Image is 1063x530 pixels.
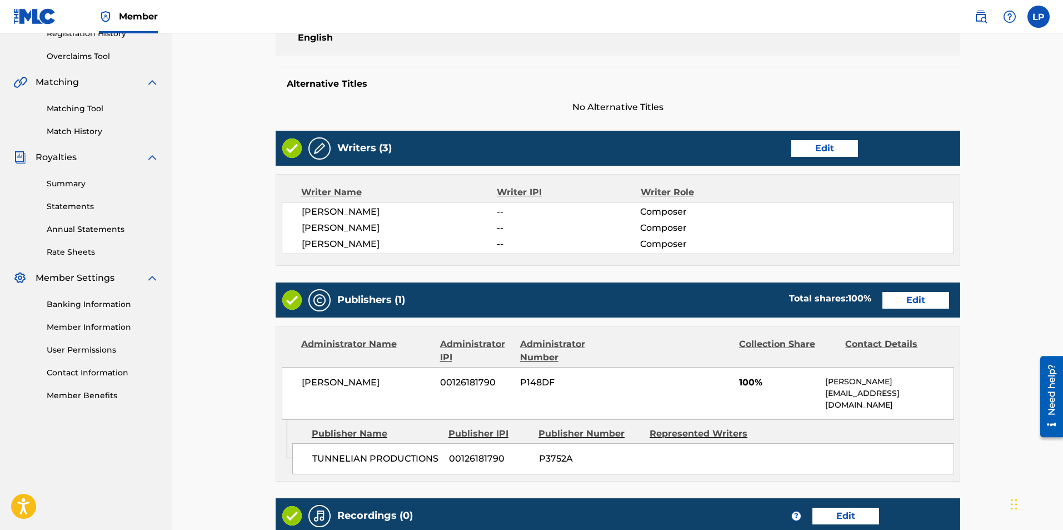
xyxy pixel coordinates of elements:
div: Contact Details [845,338,943,364]
a: Edit [882,292,949,309]
span: No Alternative Titles [276,101,960,114]
span: 100% [739,376,817,389]
img: expand [146,151,159,164]
span: P148DF [520,376,618,389]
div: Help [999,6,1021,28]
div: Total shares: [789,292,871,305]
img: Writers [313,142,326,155]
div: Publisher Number [538,427,641,440]
a: Registration History [47,28,159,39]
span: -- [497,237,640,251]
img: Valid [282,290,302,310]
span: -- [497,205,640,219]
a: Public Search [970,6,992,28]
div: Administrator IPI [440,338,512,364]
span: [PERSON_NAME] [302,221,497,235]
div: Administrator Number [520,338,618,364]
span: -- [497,221,640,235]
div: Writer Name [301,186,497,199]
p: [PERSON_NAME] [825,376,953,388]
div: Publisher IPI [448,427,530,440]
img: Recordings [313,509,326,523]
div: Drag [1011,488,1017,521]
span: Member Settings [36,271,114,285]
a: Contact Information [47,367,159,379]
a: Edit [791,140,858,157]
span: TUNNELIAN PRODUCTIONS [312,452,441,465]
span: Composer [640,237,771,251]
span: [PERSON_NAME] [302,376,432,389]
div: Collection Share [739,338,837,364]
div: User Menu [1027,6,1050,28]
h5: Publishers (1) [337,294,405,306]
a: Member Information [47,321,159,333]
img: MLC Logo [13,8,56,24]
div: Publisher Name [312,427,440,440]
a: Summary [47,178,159,190]
a: Matching Tool [47,103,159,115]
iframe: Resource Center [1032,352,1063,442]
a: Rate Sheets [47,246,159,258]
span: Royalties [36,151,77,164]
span: Matching [36,76,79,89]
img: expand [146,76,159,89]
span: English [298,31,461,44]
h5: Recordings (0) [337,509,413,522]
img: Valid [282,138,302,158]
div: Administrator Name [301,338,432,364]
p: [EMAIL_ADDRESS][DOMAIN_NAME] [825,388,953,411]
a: User Permissions [47,344,159,356]
img: search [974,10,987,23]
img: Publishers [313,294,326,307]
a: Annual Statements [47,224,159,235]
img: Valid [282,506,302,526]
div: Writer Role [641,186,771,199]
a: Banking Information [47,299,159,310]
iframe: Chat Widget [1007,477,1063,530]
span: [PERSON_NAME] [302,237,497,251]
a: Match History [47,126,159,137]
div: Represented Writers [650,427,752,440]
span: 00126181790 [449,452,531,465]
span: Member [119,10,158,23]
img: help [1003,10,1016,23]
a: Edit [812,508,879,524]
img: Top Rightsholder [99,10,112,23]
div: Writer IPI [497,186,641,199]
h5: Writers (3) [337,142,392,155]
img: Matching [13,76,27,89]
img: expand [146,271,159,285]
span: Composer [640,221,771,235]
a: Overclaims Tool [47,51,159,62]
a: Statements [47,201,159,212]
span: Composer [640,205,771,219]
span: P3752A [539,452,642,465]
span: ? [792,512,801,521]
img: Member Settings [13,271,27,285]
img: Royalties [13,151,27,164]
span: 00126181790 [440,376,512,389]
span: 100 % [848,293,871,304]
a: Member Benefits [47,390,159,402]
h5: Alternative Titles [287,78,949,90]
span: [PERSON_NAME] [302,205,497,219]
